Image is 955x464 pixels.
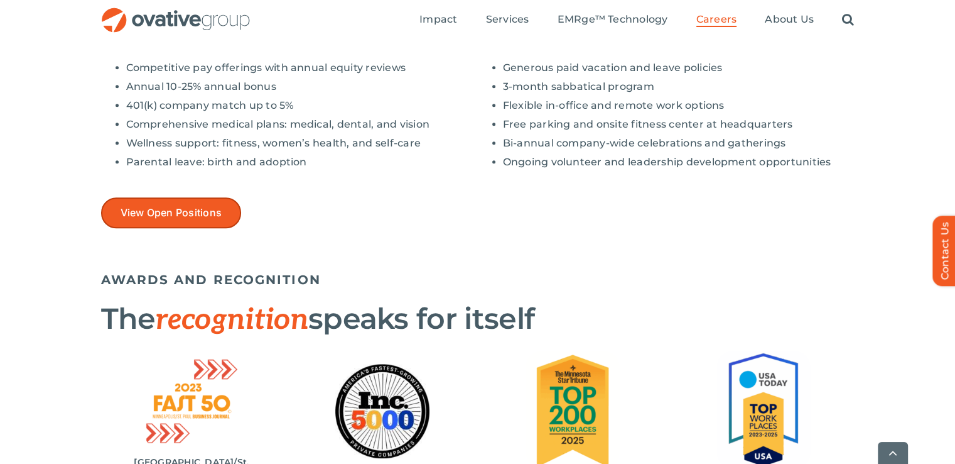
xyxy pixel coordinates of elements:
[842,13,854,27] a: Search
[765,13,814,27] a: About Us
[121,207,222,219] span: View Open Positions
[765,13,814,26] span: About Us
[503,137,855,150] li: Bi-annual company-wide celebrations and gatherings
[100,6,251,18] a: OG_Full_horizontal_RGB
[126,80,478,93] li: Annual 10-25% annual bonus
[557,13,667,27] a: EMRge™ Technology
[503,156,855,168] li: Ongoing volunteer and leadership development opportunities
[503,62,855,74] li: Generous paid vacation and leave policies
[126,62,478,74] li: Competitive pay offerings with annual equity reviews
[101,197,242,228] a: View Open Positions
[503,80,855,93] li: 3-month sabbatical program
[126,99,478,112] li: 401(k) company match up to 5%
[126,137,478,150] li: Wellness support: fitness, women’s health, and self-care
[557,13,667,26] span: EMRge™ Technology
[696,13,737,27] a: Careers
[486,13,529,26] span: Services
[155,302,308,338] span: recognition
[503,99,855,112] li: Flexible in-office and remote work options
[126,118,478,131] li: Comprehensive medical plans: medical, dental, and vision
[126,156,478,168] li: Parental leave: birth and adoption
[503,118,855,131] li: Free parking and onsite fitness center at headquarters
[101,303,855,336] h2: The speaks for itself
[101,272,855,287] h5: AWARDS AND RECOGNITION
[486,13,529,27] a: Services
[419,13,457,26] span: Impact
[419,13,457,27] a: Impact
[696,13,737,26] span: Careers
